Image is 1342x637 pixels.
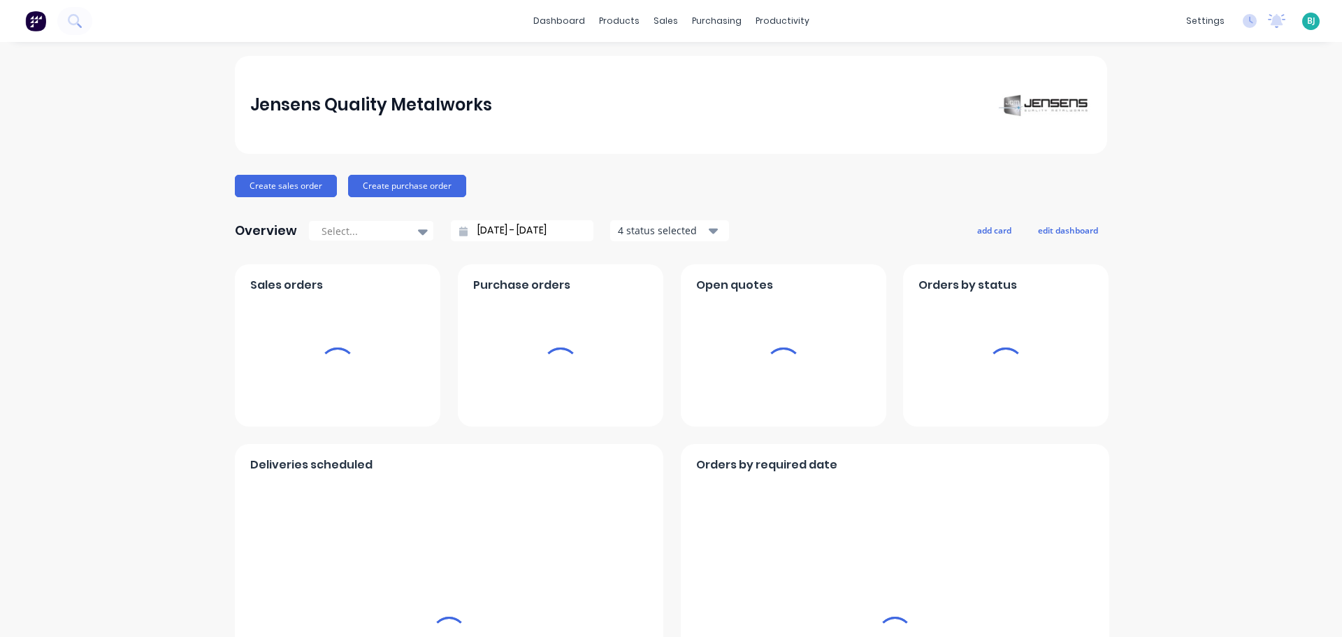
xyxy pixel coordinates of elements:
button: add card [968,221,1020,239]
img: Jensens Quality Metalworks [994,90,1092,120]
span: BJ [1307,15,1315,27]
span: Open quotes [696,277,773,294]
div: products [592,10,647,31]
button: Create sales order [235,175,337,197]
div: sales [647,10,685,31]
span: Sales orders [250,277,323,294]
a: dashboard [526,10,592,31]
div: 4 status selected [618,223,706,238]
div: purchasing [685,10,749,31]
span: Orders by status [918,277,1017,294]
button: 4 status selected [610,220,729,241]
div: productivity [749,10,816,31]
button: edit dashboard [1029,221,1107,239]
span: Deliveries scheduled [250,457,373,473]
span: Orders by required date [696,457,837,473]
button: Create purchase order [348,175,466,197]
div: Overview [235,217,297,245]
span: Purchase orders [473,277,570,294]
div: Jensens Quality Metalworks [250,91,492,119]
img: Factory [25,10,46,31]
div: settings [1179,10,1232,31]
